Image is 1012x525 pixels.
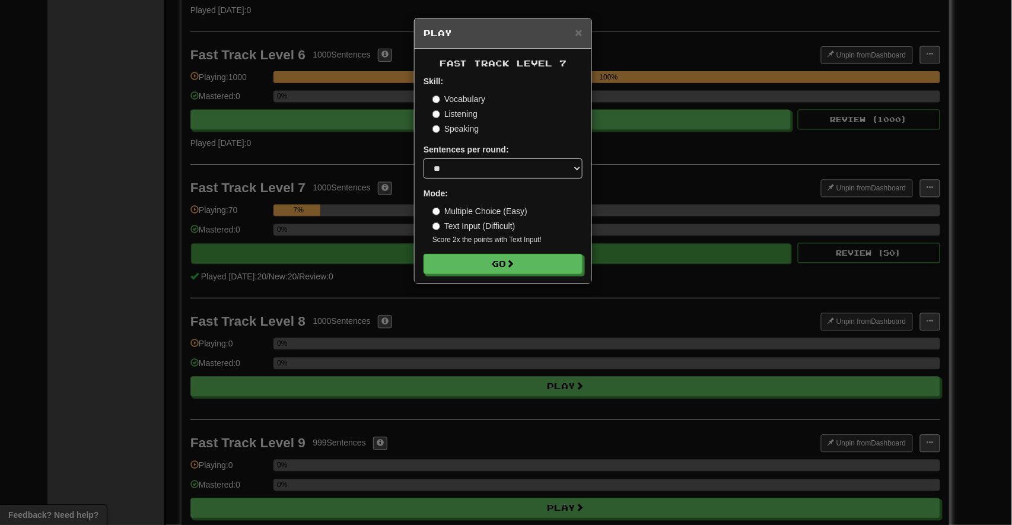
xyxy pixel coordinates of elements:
h5: Play [424,27,583,39]
label: Sentences per round: [424,144,509,155]
strong: Skill: [424,77,443,86]
input: Text Input (Difficult) [432,222,440,230]
small: Score 2x the points with Text Input ! [432,235,583,245]
label: Multiple Choice (Easy) [432,205,527,217]
input: Speaking [432,125,440,133]
label: Speaking [432,123,479,135]
label: Vocabulary [432,93,485,105]
button: Close [575,26,583,39]
input: Multiple Choice (Easy) [432,208,440,215]
input: Listening [432,110,440,118]
span: × [575,26,583,39]
button: Go [424,254,583,274]
strong: Mode: [424,189,448,198]
label: Listening [432,108,478,120]
label: Text Input (Difficult) [432,220,515,232]
input: Vocabulary [432,96,440,103]
span: Fast Track Level 7 [440,58,567,68]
